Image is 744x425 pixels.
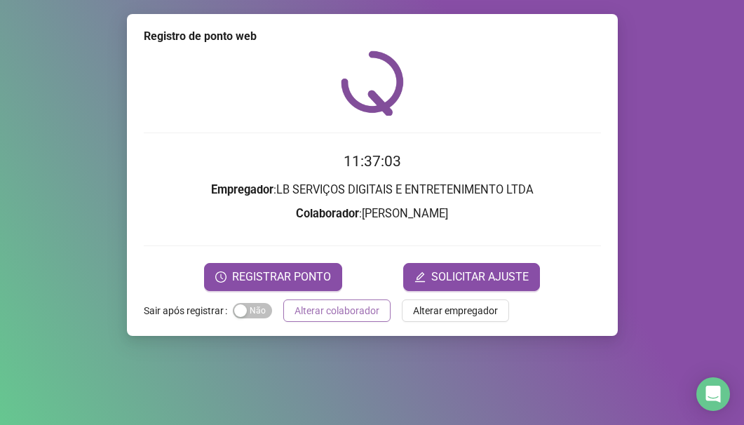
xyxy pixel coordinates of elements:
[296,207,359,220] strong: Colaborador
[144,181,601,199] h3: : LB SERVIÇOS DIGITAIS E ENTRETENIMENTO LTDA
[403,263,540,291] button: editSOLICITAR AJUSTE
[431,269,529,285] span: SOLICITAR AJUSTE
[414,271,426,283] span: edit
[144,299,233,322] label: Sair após registrar
[232,269,331,285] span: REGISTRAR PONTO
[204,263,342,291] button: REGISTRAR PONTO
[696,377,730,411] div: Open Intercom Messenger
[344,153,401,170] time: 11:37:03
[144,205,601,223] h3: : [PERSON_NAME]
[341,50,404,116] img: QRPoint
[215,271,226,283] span: clock-circle
[211,183,273,196] strong: Empregador
[283,299,391,322] button: Alterar colaborador
[413,303,498,318] span: Alterar empregador
[144,28,601,45] div: Registro de ponto web
[295,303,379,318] span: Alterar colaborador
[402,299,509,322] button: Alterar empregador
